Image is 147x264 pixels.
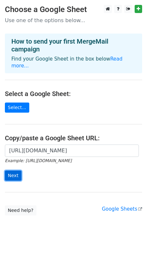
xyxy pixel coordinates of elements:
[11,56,136,69] p: Find your Google Sheet in the box below
[5,5,142,14] h3: Choose a Google Sheet
[11,56,123,69] a: Read more...
[102,206,142,212] a: Google Sheets
[5,158,72,163] small: Example: [URL][DOMAIN_NAME]
[5,90,142,98] h4: Select a Google Sheet:
[5,205,36,215] a: Need help?
[5,134,142,142] h4: Copy/paste a Google Sheet URL:
[5,103,29,113] a: Select...
[5,171,21,181] input: Next
[5,17,142,24] p: Use one of the options below...
[5,145,139,157] input: Paste your Google Sheet URL here
[114,233,147,264] iframe: Chat Widget
[11,37,136,53] h4: How to send your first MergeMail campaign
